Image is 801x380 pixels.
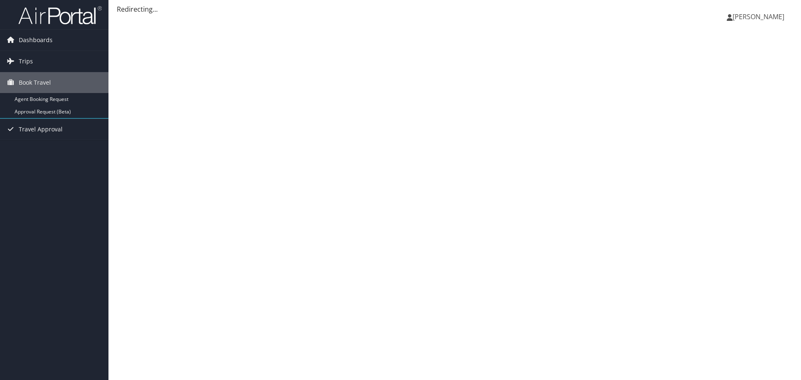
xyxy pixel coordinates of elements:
span: Trips [19,51,33,72]
span: Travel Approval [19,119,63,140]
span: [PERSON_NAME] [733,12,784,21]
div: Redirecting... [117,4,793,14]
img: airportal-logo.png [18,5,102,25]
span: Dashboards [19,30,53,50]
a: [PERSON_NAME] [727,4,793,29]
span: Book Travel [19,72,51,93]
